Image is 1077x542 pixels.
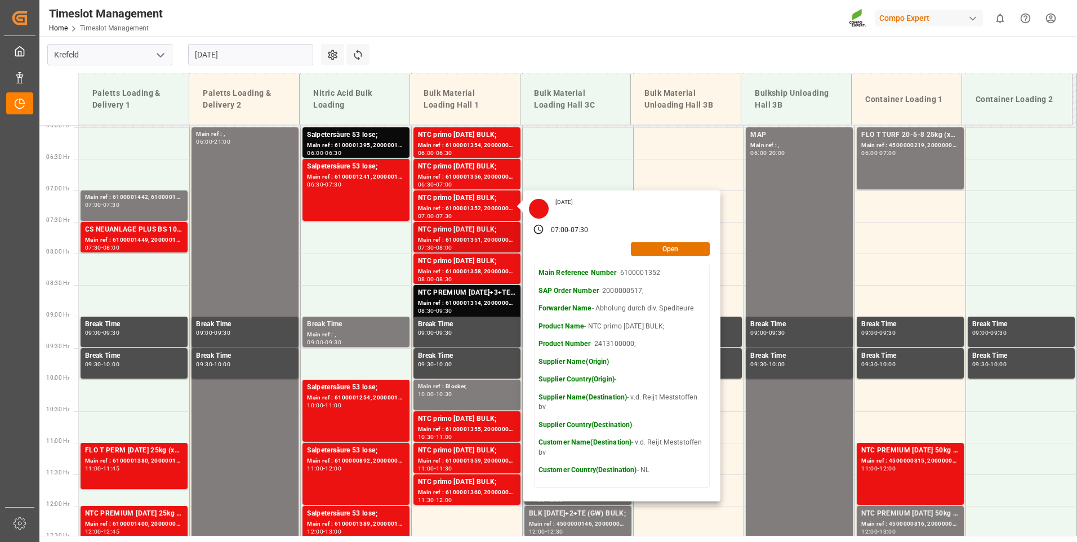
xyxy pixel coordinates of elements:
div: - [212,139,214,144]
strong: Supplier Name(Destination) [538,393,627,401]
div: 10:00 [307,403,323,408]
div: Nitric Acid Bulk Loading [309,83,400,115]
div: 09:30 [879,330,896,335]
div: 11:00 [436,434,452,439]
strong: Forwarder Name [538,304,592,312]
div: Main ref : 6100001442, 6100001442 [85,193,183,202]
div: 11:00 [307,466,323,471]
div: 09:00 [750,330,767,335]
div: Container Loading 2 [971,89,1063,110]
div: 09:00 [307,340,323,345]
div: 09:00 [85,330,101,335]
div: FLO T PERM [DATE] 25kg (x60) INT;BFL CA SL 20L (x48) ES,PT;FLO T Turf 20-5-8 25kg (x42) INT;BC PL... [85,445,183,456]
span: 09:00 Hr [46,312,69,318]
div: Main ref : 6100001314, 2000000927; [418,299,516,308]
div: Main ref : 6100000892, 2000000902; [307,456,405,466]
div: Salpetersäure 53 lose; [307,161,405,172]
div: 12:45 [103,529,119,534]
div: 06:00 [307,150,323,156]
div: Break Time [196,319,294,330]
div: Break Time [418,319,516,330]
div: Break Time [861,319,959,330]
div: 09:30 [769,330,785,335]
div: Main ref : 6100001354, 2000000517; [418,141,516,150]
div: 06:30 [418,182,434,187]
div: 11:00 [85,466,101,471]
div: Main ref : 4500000816, 2000000613; [861,519,959,529]
div: - [101,529,103,534]
span: 10:00 Hr [46,375,69,381]
span: 11:30 Hr [46,469,69,476]
div: - [101,202,103,207]
div: - [101,362,103,367]
span: 12:00 Hr [46,501,69,507]
div: - [434,214,436,219]
div: Main ref : 6100001352, 2000000517; [418,204,516,214]
div: - [434,362,436,367]
p: - 2413100000; [538,339,705,349]
div: - [101,330,103,335]
button: Compo Expert [875,7,987,29]
div: 06:00 [861,150,878,156]
div: Main ref : 6100001380, 2000001183; [85,456,183,466]
div: Main ref : 6100001356, 2000000517; [418,172,516,182]
div: NTC primo [DATE] BULK; [418,477,516,488]
div: Main ref : Blocker, [418,382,516,392]
span: 12:30 Hr [46,532,69,539]
div: NTC primo [DATE] BULK; [418,130,516,141]
button: show 0 new notifications [987,6,1013,31]
div: - [989,362,990,367]
div: 07:00 [436,182,452,187]
div: 10:00 [214,362,230,367]
img: Screenshot%202023-09-29%20at%2010.02.21.png_1712312052.png [849,8,867,28]
div: 09:30 [103,330,119,335]
div: 10:00 [879,362,896,367]
div: NTC PREMIUM [DATE] 50kg (x25) NLA MTO; [861,508,959,519]
div: 08:00 [103,245,119,250]
div: Compo Expert [875,10,983,26]
div: 11:00 [325,403,341,408]
div: - [568,225,570,236]
div: NTC PREMIUM [DATE] 25kg (x40) D,EN,PL;BT T NK [DATE] 11%UH 3M 25kg (x40) INT;BT TURF N [DATE] 13%... [85,508,183,519]
div: 09:00 [972,330,989,335]
strong: SAP Order Number [538,287,599,295]
div: 07:30 [436,214,452,219]
div: 11:30 [418,497,434,503]
div: Break Time [861,350,959,362]
div: 09:30 [750,362,767,367]
div: - [323,403,325,408]
div: - [434,466,436,471]
div: Break Time [972,319,1070,330]
div: NTC primo [DATE] BULK; [418,414,516,425]
div: - [323,150,325,156]
div: 09:00 [861,330,878,335]
div: Main ref : 6100001389, 2000001205; [307,519,405,529]
div: - [878,362,879,367]
div: 12:00 [861,529,878,534]
div: 10:00 [990,362,1007,367]
div: - [434,392,436,397]
div: Break Time [972,350,1070,362]
div: 08:30 [418,308,434,313]
div: NTC primo [DATE] BULK; [418,224,516,236]
div: 06:30 [307,182,323,187]
div: 12:00 [85,529,101,534]
div: - [545,529,547,534]
span: 07:30 Hr [46,217,69,223]
p: - Abholung durch div. Spediteure [538,304,705,314]
div: 08:00 [436,245,452,250]
div: NTC primo [DATE] BULK; [418,256,516,267]
div: 12:30 [547,529,563,534]
div: 12:00 [529,529,545,534]
div: 09:30 [214,330,230,335]
div: 09:30 [85,362,101,367]
div: Salpetersäure 53 lose; [307,130,405,141]
div: NTC PREMIUM [DATE]+3+TE BULK; [418,287,516,299]
input: DD-MM-YYYY [188,44,313,65]
div: 06:00 [750,150,767,156]
div: 07:00 [418,214,434,219]
div: 06:30 [325,150,341,156]
div: Paletts Loading & Delivery 1 [88,83,180,115]
span: 10:30 Hr [46,406,69,412]
div: 07:30 [418,245,434,250]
